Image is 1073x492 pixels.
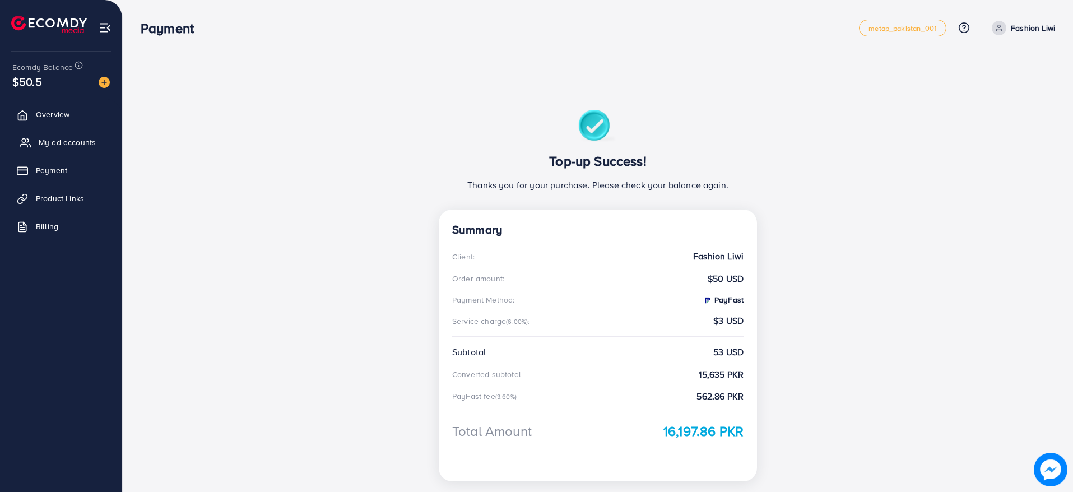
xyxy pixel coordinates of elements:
[699,368,744,381] strong: 15,635 PKR
[8,187,114,210] a: Product Links
[859,20,946,36] a: metap_pakistan_001
[868,25,937,32] span: metap_pakistan_001
[8,215,114,238] a: Billing
[703,296,712,305] img: PayFast
[696,390,744,403] strong: 562.86 PKR
[713,314,744,327] strong: $3 USD
[663,421,744,441] strong: 16,197.86 PKR
[36,221,58,232] span: Billing
[452,346,486,359] div: Subtotal
[99,77,110,88] img: image
[36,109,69,120] span: Overview
[141,20,203,36] h3: Payment
[8,131,114,154] a: My ad accounts
[39,137,96,148] span: My ad accounts
[8,103,114,126] a: Overview
[452,369,521,380] div: Converted subtotal
[506,317,529,326] small: (6.00%):
[452,178,744,192] p: Thanks you for your purchase. Please check your balance again.
[12,62,73,73] span: Ecomdy Balance
[703,294,744,305] strong: PayFast
[578,110,618,144] img: success
[452,315,533,327] div: Service charge
[452,391,520,402] div: PayFast fee
[452,223,744,237] h4: Summary
[99,21,112,34] img: menu
[495,392,517,401] small: (3.60%)
[987,21,1055,35] a: Fashion Liwi
[8,159,114,182] a: Payment
[36,165,67,176] span: Payment
[36,193,84,204] span: Product Links
[452,294,514,305] div: Payment Method:
[452,421,532,441] div: Total Amount
[693,250,744,263] strong: Fashion Liwi
[708,272,744,285] strong: $50 USD
[12,73,42,90] span: $50.5
[452,251,475,262] div: Client:
[1011,21,1055,35] p: Fashion Liwi
[452,273,504,284] div: Order amount:
[713,346,744,359] strong: 53 USD
[11,16,87,33] img: logo
[452,153,744,169] h3: Top-up Success!
[1034,453,1067,486] img: image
